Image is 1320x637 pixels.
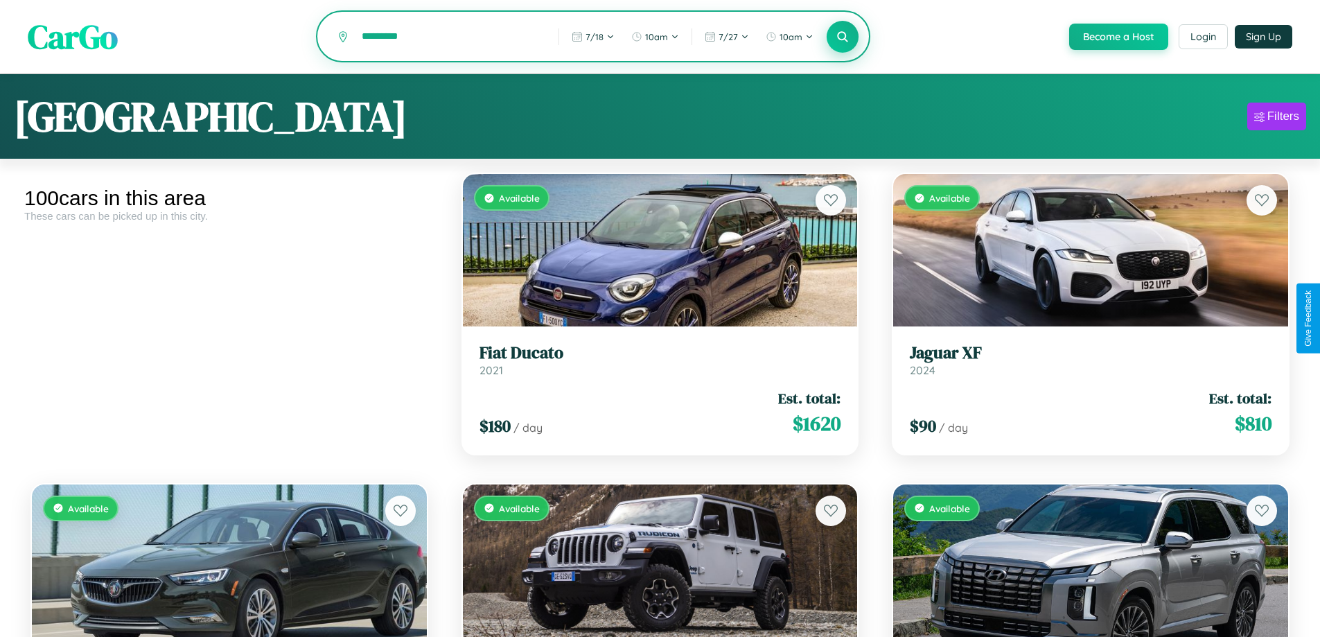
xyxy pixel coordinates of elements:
[793,410,841,437] span: $ 1620
[1179,24,1228,49] button: Login
[624,26,686,48] button: 10am
[14,88,407,145] h1: [GEOGRAPHIC_DATA]
[1209,388,1271,408] span: Est. total:
[929,503,970,514] span: Available
[499,503,540,514] span: Available
[1303,290,1313,347] div: Give Feedback
[778,388,841,408] span: Est. total:
[698,26,756,48] button: 7/27
[929,192,970,204] span: Available
[479,343,841,363] h3: Fiat Ducato
[645,31,668,42] span: 10am
[1247,103,1306,130] button: Filters
[24,210,434,222] div: These cars can be picked up in this city.
[68,503,109,514] span: Available
[1267,110,1299,123] div: Filters
[1235,25,1292,49] button: Sign Up
[565,26,622,48] button: 7/18
[1235,410,1271,437] span: $ 810
[910,343,1271,363] h3: Jaguar XF
[910,343,1271,377] a: Jaguar XF2024
[479,343,841,377] a: Fiat Ducato2021
[759,26,820,48] button: 10am
[939,421,968,435] span: / day
[586,31,604,42] span: 7 / 18
[479,363,503,377] span: 2021
[780,31,802,42] span: 10am
[479,415,511,437] span: $ 180
[1069,24,1168,50] button: Become a Host
[910,415,936,437] span: $ 90
[513,421,543,435] span: / day
[719,31,738,42] span: 7 / 27
[910,363,935,377] span: 2024
[24,186,434,210] div: 100 cars in this area
[499,192,540,204] span: Available
[28,14,118,60] span: CarGo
